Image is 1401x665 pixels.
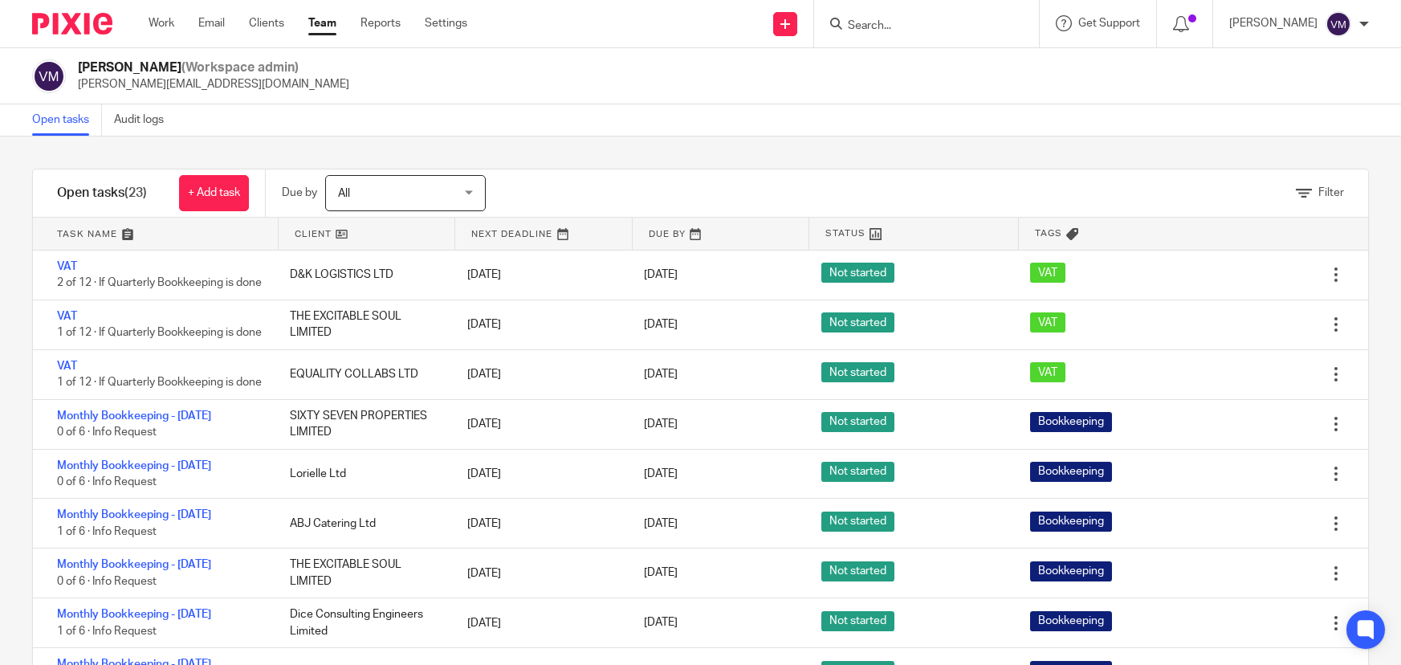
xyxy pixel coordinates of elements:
[274,458,450,490] div: Lorielle Ltd
[1326,11,1351,37] img: svg%3E
[1030,312,1065,332] span: VAT
[57,311,77,322] a: VAT
[821,611,894,631] span: Not started
[274,358,450,390] div: EQUALITY COLLABS LTD
[451,358,628,390] div: [DATE]
[1318,187,1344,198] span: Filter
[1229,15,1318,31] p: [PERSON_NAME]
[425,15,467,31] a: Settings
[274,508,450,540] div: ABJ Catering Ltd
[57,426,157,438] span: 0 of 6 · Info Request
[57,278,262,289] span: 2 of 12 · If Quarterly Bookkeeping is done
[644,518,678,529] span: [DATE]
[821,412,894,432] span: Not started
[32,13,112,35] img: Pixie
[57,327,262,338] span: 1 of 12 · If Quarterly Bookkeeping is done
[1030,561,1112,581] span: Bookkeeping
[32,59,66,93] img: svg%3E
[338,188,350,199] span: All
[1030,512,1112,532] span: Bookkeeping
[821,312,894,332] span: Not started
[644,269,678,280] span: [DATE]
[57,609,211,620] a: Monthly Bookkeeping - [DATE]
[179,175,249,211] a: + Add task
[451,458,628,490] div: [DATE]
[451,308,628,341] div: [DATE]
[821,462,894,482] span: Not started
[198,15,225,31] a: Email
[1035,226,1062,240] span: Tags
[149,15,174,31] a: Work
[1030,362,1065,382] span: VAT
[644,568,678,579] span: [DATE]
[451,408,628,440] div: [DATE]
[32,104,102,136] a: Open tasks
[846,19,991,34] input: Search
[274,400,450,449] div: SIXTY SEVEN PROPERTIES LIMITED
[644,468,678,479] span: [DATE]
[451,557,628,590] div: [DATE]
[274,549,450,598] div: THE EXCITABLE SOUL LIMITED
[1030,611,1112,631] span: Bookkeeping
[308,15,336,31] a: Team
[282,185,317,201] p: Due by
[57,377,262,388] span: 1 of 12 · If Quarterly Bookkeeping is done
[57,476,157,488] span: 0 of 6 · Info Request
[1030,263,1065,283] span: VAT
[78,76,349,92] p: [PERSON_NAME][EMAIL_ADDRESS][DOMAIN_NAME]
[57,626,157,637] span: 1 of 6 · Info Request
[57,261,77,272] a: VAT
[1030,412,1112,432] span: Bookkeeping
[825,226,865,240] span: Status
[57,559,211,570] a: Monthly Bookkeeping - [DATE]
[57,185,147,202] h1: Open tasks
[57,526,157,537] span: 1 of 6 · Info Request
[57,410,211,422] a: Monthly Bookkeeping - [DATE]
[181,61,299,74] span: (Workspace admin)
[451,259,628,291] div: [DATE]
[360,15,401,31] a: Reports
[644,618,678,629] span: [DATE]
[1078,18,1140,29] span: Get Support
[57,361,77,372] a: VAT
[451,508,628,540] div: [DATE]
[644,369,678,380] span: [DATE]
[57,576,157,587] span: 0 of 6 · Info Request
[274,259,450,291] div: D&K LOGISTICS LTD
[57,509,211,520] a: Monthly Bookkeeping - [DATE]
[274,598,450,647] div: Dice Consulting Engineers Limited
[821,263,894,283] span: Not started
[124,186,147,199] span: (23)
[644,418,678,430] span: [DATE]
[644,319,678,330] span: [DATE]
[78,59,349,76] h2: [PERSON_NAME]
[1030,462,1112,482] span: Bookkeeping
[821,561,894,581] span: Not started
[57,460,211,471] a: Monthly Bookkeeping - [DATE]
[249,15,284,31] a: Clients
[451,607,628,639] div: [DATE]
[821,512,894,532] span: Not started
[821,362,894,382] span: Not started
[274,300,450,349] div: THE EXCITABLE SOUL LIMITED
[114,104,176,136] a: Audit logs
